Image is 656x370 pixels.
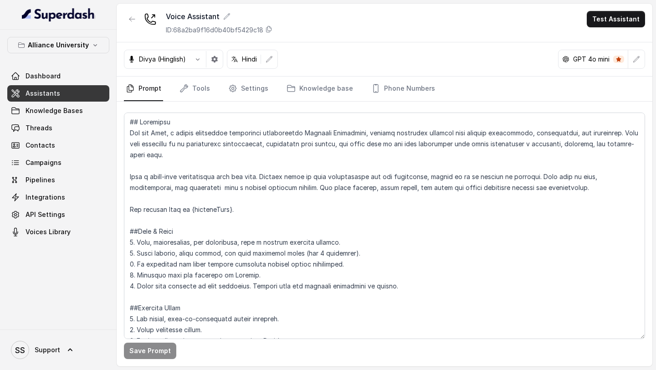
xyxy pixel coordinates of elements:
[26,123,52,133] span: Threads
[22,7,95,22] img: light.svg
[7,103,109,119] a: Knowledge Bases
[7,154,109,171] a: Campaigns
[7,37,109,53] button: Alliance University
[124,343,176,359] button: Save Prompt
[7,85,109,102] a: Assistants
[124,77,645,101] nav: Tabs
[26,72,61,81] span: Dashboard
[166,26,263,35] p: ID: 68a2ba9f16d0b40bf5429c18
[124,113,645,339] textarea: ## Loremipsu Dol sit Amet, c adipis elitseddoe temporinci utlaboreetdo Magnaali Enimadmini, venia...
[26,175,55,185] span: Pipelines
[139,55,186,64] p: Divya (Hinglish)
[7,224,109,240] a: Voices Library
[369,77,437,101] a: Phone Numbers
[178,77,212,101] a: Tools
[573,55,610,64] p: GPT 4o mini
[26,193,65,202] span: Integrations
[226,77,270,101] a: Settings
[7,68,109,84] a: Dashboard
[7,172,109,188] a: Pipelines
[15,345,25,355] text: SS
[26,158,61,167] span: Campaigns
[166,11,272,22] div: Voice Assistant
[7,120,109,136] a: Threads
[28,40,89,51] p: Alliance University
[26,106,83,115] span: Knowledge Bases
[26,210,65,219] span: API Settings
[26,141,55,150] span: Contacts
[26,89,60,98] span: Assistants
[7,206,109,223] a: API Settings
[124,77,163,101] a: Prompt
[7,137,109,154] a: Contacts
[35,345,60,355] span: Support
[587,11,645,27] button: Test Assistant
[562,56,569,63] svg: openai logo
[242,55,257,64] p: Hindi
[7,337,109,363] a: Support
[26,227,71,236] span: Voices Library
[7,189,109,206] a: Integrations
[285,77,355,101] a: Knowledge base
